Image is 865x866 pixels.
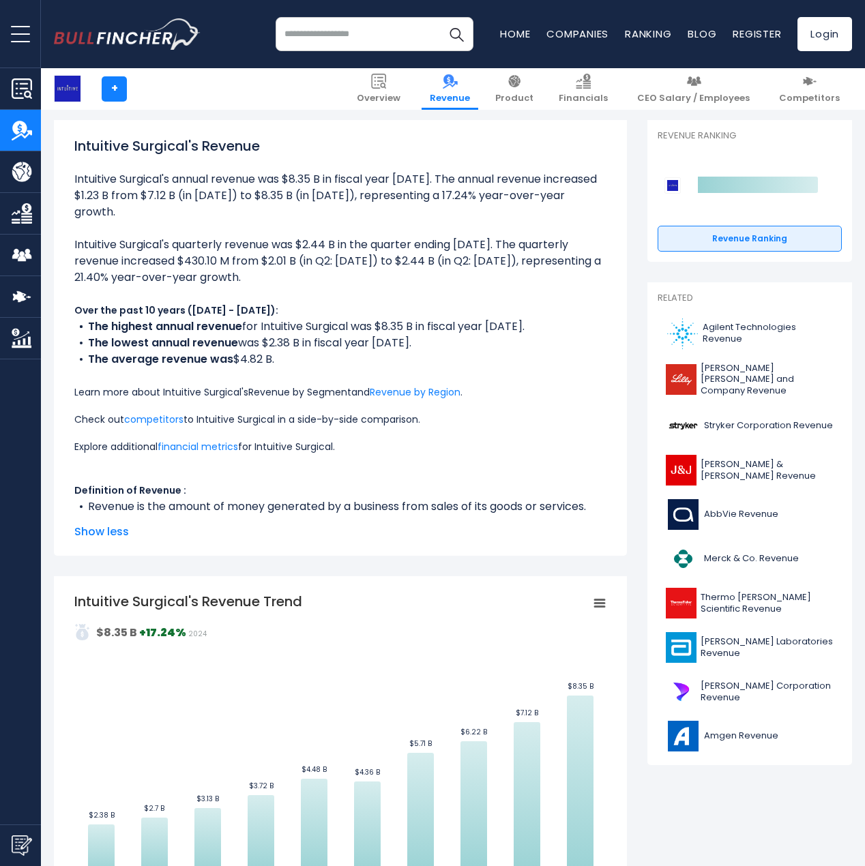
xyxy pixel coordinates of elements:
a: Financials [551,68,616,110]
a: Competitors [771,68,848,110]
img: ABBV logo [666,499,700,530]
img: JNJ logo [666,455,697,486]
a: [PERSON_NAME] & [PERSON_NAME] Revenue [658,451,842,489]
a: Login [797,17,852,51]
a: Stryker Corporation Revenue [658,407,842,445]
a: [PERSON_NAME] Corporation Revenue [658,673,842,711]
li: $4.82 B. [74,351,606,368]
text: $8.35 B [568,681,593,691]
img: MRK logo [666,543,700,574]
span: 2024 [188,629,207,639]
h1: Intuitive Surgical's Revenue [74,136,606,156]
text: $2.38 B [89,810,115,820]
tspan: Intuitive Surgical's Revenue Trend [74,592,302,611]
b: The highest annual revenue [88,318,242,334]
p: Revenue Ranking [658,130,842,142]
a: financial metrics [158,440,238,453]
a: Overview [349,68,409,110]
img: DHR logo [666,676,697,707]
a: CEO Salary / Employees [629,68,758,110]
span: Financials [559,93,608,104]
img: LLY logo [666,364,697,395]
a: AbbVie Revenue [658,496,842,533]
a: [PERSON_NAME] [PERSON_NAME] and Company Revenue [658,359,842,401]
text: $6.22 B [460,727,487,737]
a: Merck & Co. Revenue [658,540,842,578]
img: A logo [666,318,699,349]
li: for Intuitive Surgical was $8.35 B in fiscal year [DATE]. [74,318,606,335]
img: ISRG logo [55,76,80,102]
p: Related [658,293,842,304]
a: Go to homepage [54,18,201,50]
li: Intuitive Surgical's annual revenue was $8.35 B in fiscal year [DATE]. The annual revenue increas... [74,171,606,220]
a: Register [733,27,781,41]
img: TMO logo [666,588,697,618]
img: SYK logo [666,410,700,441]
b: The lowest annual revenue [88,335,238,350]
strong: +17.24% [139,625,186,640]
b: Over the past 10 years ([DATE] - [DATE]): [74,303,278,317]
li: Revenue is the amount of money generated by a business from sales of its goods or services. Refer... [74,498,606,531]
b: Definition of Revenue : [74,483,186,497]
b: The average revenue was [88,351,233,367]
span: Product [495,93,533,104]
img: Intuitive Surgical competitors logo [664,177,681,194]
img: addasd [74,624,91,640]
img: AMGN logo [666,721,700,751]
a: Blog [688,27,716,41]
a: Thermo [PERSON_NAME] Scientific Revenue [658,584,842,622]
strong: $8.35 B [96,625,137,640]
p: Check out to Intuitive Surgical in a side-by-side comparison. [74,411,606,428]
button: Search [439,17,473,51]
text: $3.13 B [196,794,219,804]
span: Show less [74,524,606,540]
text: $5.71 B [409,738,432,749]
p: Learn more about Intuitive Surgical's and . [74,384,606,400]
span: Competitors [779,93,840,104]
span: Revenue [430,93,470,104]
a: Revenue by Segment [248,385,351,399]
img: bullfincher logo [54,18,201,50]
text: $4.48 B [302,764,327,775]
a: Revenue by Region [370,385,460,399]
a: Home [500,27,530,41]
a: Amgen Revenue [658,717,842,755]
img: ABT logo [666,632,697,663]
a: Agilent Technologies Revenue [658,315,842,353]
a: Revenue Ranking [658,226,842,252]
p: Explore additional for Intuitive Surgical. [74,438,606,455]
a: competitors [124,413,184,426]
li: was $2.38 B in fiscal year [DATE]. [74,335,606,351]
text: $7.12 B [516,708,538,718]
a: Revenue [422,68,478,110]
li: Intuitive Surgical's quarterly revenue was $2.44 B in the quarter ending [DATE]. The quarterly re... [74,237,606,286]
text: $2.7 B [144,803,164,813]
span: CEO Salary / Employees [637,93,750,104]
text: $4.36 B [355,767,380,777]
a: Ranking [625,27,671,41]
a: + [102,76,127,102]
text: $3.72 B [249,781,274,791]
span: Overview [357,93,400,104]
a: [PERSON_NAME] Laboratories Revenue [658,629,842,666]
a: Product [487,68,542,110]
a: Companies [546,27,609,41]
